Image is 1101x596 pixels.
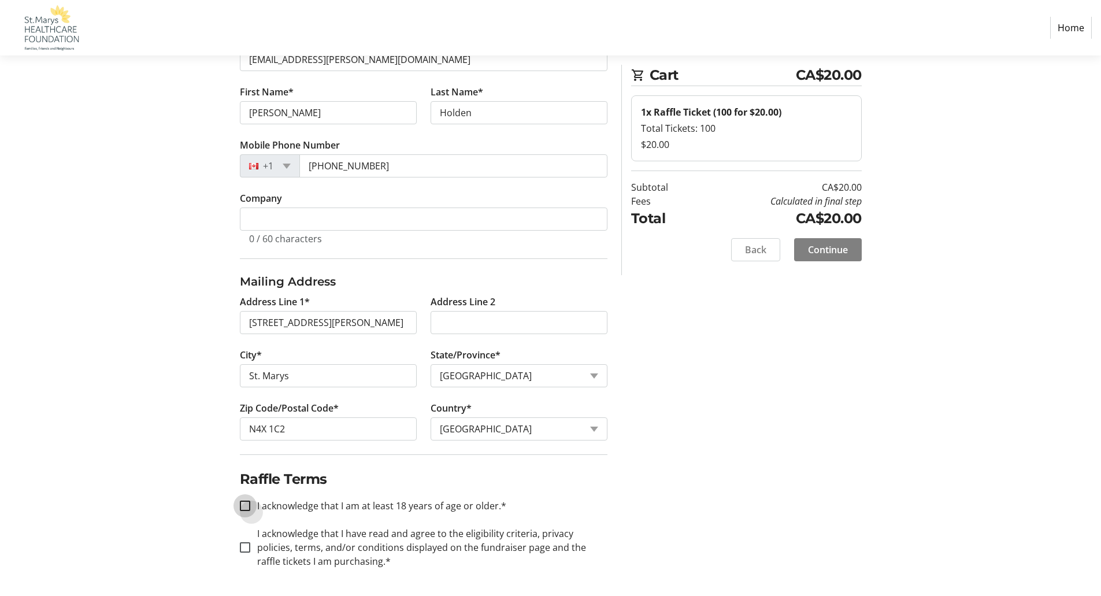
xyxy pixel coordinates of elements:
[796,65,862,86] span: CA$20.00
[240,401,339,415] label: Zip Code/Postal Code*
[641,138,852,151] div: $20.00
[240,469,607,490] h2: Raffle Terms
[240,85,294,99] label: First Name*
[794,238,862,261] button: Continue
[698,180,862,194] td: CA$20.00
[249,232,322,245] tr-character-limit: 0 / 60 characters
[431,348,501,362] label: State/Province*
[240,295,310,309] label: Address Line 1*
[431,85,483,99] label: Last Name*
[240,364,417,387] input: City
[240,138,340,152] label: Mobile Phone Number
[250,499,506,513] label: I acknowledge that I am at least 18 years of age or older.*
[745,243,766,257] span: Back
[650,65,796,86] span: Cart
[698,194,862,208] td: Calculated in final step
[631,180,698,194] td: Subtotal
[1050,17,1092,39] a: Home
[631,194,698,208] td: Fees
[431,401,472,415] label: Country*
[9,5,91,51] img: St. Marys Healthcare Foundation's Logo
[240,348,262,362] label: City*
[641,106,781,119] strong: 1x Raffle Ticket (100 for $20.00)
[641,121,852,135] div: Total Tickets: 100
[808,243,848,257] span: Continue
[240,273,607,290] h3: Mailing Address
[431,295,495,309] label: Address Line 2
[240,311,417,334] input: Address
[240,191,282,205] label: Company
[299,154,607,177] input: (506) 234-5678
[240,417,417,440] input: Zip or Postal Code
[250,527,607,568] label: I acknowledge that I have read and agree to the eligibility criteria, privacy policies, terms, an...
[698,208,862,229] td: CA$20.00
[631,208,698,229] td: Total
[731,238,780,261] button: Back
